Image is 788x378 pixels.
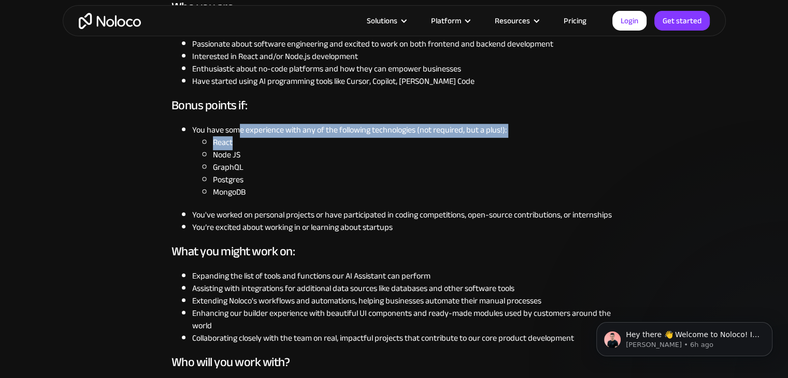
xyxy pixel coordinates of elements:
[551,14,599,27] a: Pricing
[192,38,617,50] li: Passionate about software engineering and excited to work on both frontend and backend development
[482,14,551,27] div: Resources
[431,14,461,27] div: Platform
[213,149,617,161] li: Node JS
[612,11,647,31] a: Login
[171,244,617,259] h3: What you might work on:
[192,124,617,198] li: You have some experience with any of the following technologies (not required, but a plus!):
[418,14,482,27] div: Platform
[495,14,530,27] div: Resources
[213,186,617,198] li: MongoDB
[192,50,617,63] li: Interested in React and/or Node.js development
[367,14,397,27] div: Solutions
[354,14,418,27] div: Solutions
[79,13,141,29] a: home
[192,307,617,332] li: Enhancing our builder experience with beautiful UI components and ready-made modules used by cust...
[192,332,617,344] li: Collaborating closely with the team on real, impactful projects that contribute to our core produ...
[192,282,617,295] li: Assisting with integrations for additional data sources like databases and other software tools
[213,161,617,173] li: GraphQL
[192,209,617,221] li: You've worked on personal projects or have participated in coding competitions, open-source contr...
[192,75,617,88] li: Have started using AI programming tools like Cursor, Copilot, [PERSON_NAME] Code
[171,355,617,370] h3: Who will you work with?
[171,98,617,113] h3: Bonus points if:
[192,295,617,307] li: Extending Noloco's workflows and automations, helping businesses automate their manual processes
[213,173,617,186] li: Postgres
[654,11,710,31] a: Get started
[192,270,617,282] li: Expanding the list of tools and functions our AI Assistant can perform
[192,221,617,234] li: You’re excited about working in or learning about startups
[581,300,788,373] iframe: Intercom notifications message
[192,63,617,75] li: Enthusiastic about no-code platforms and how they can empower businesses
[213,136,617,149] li: React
